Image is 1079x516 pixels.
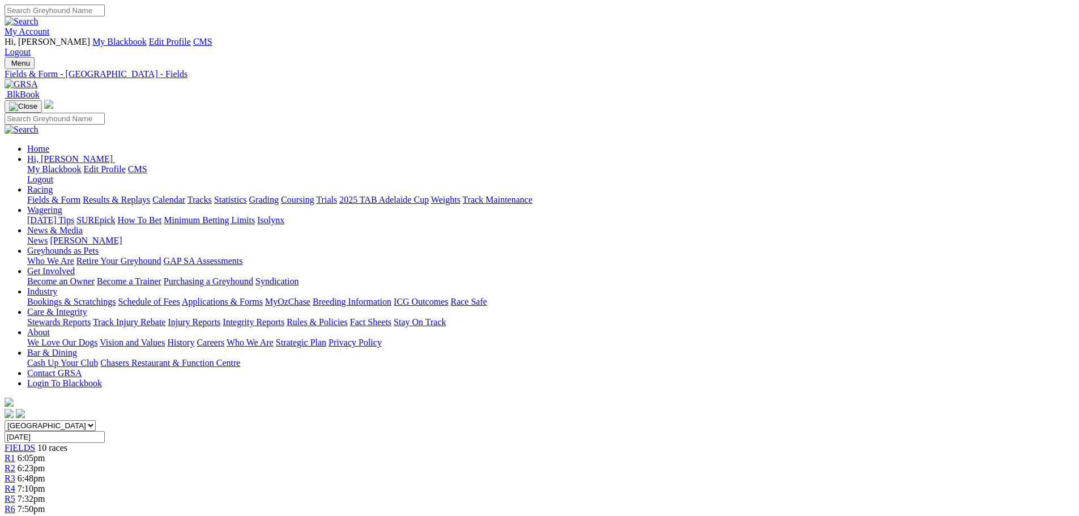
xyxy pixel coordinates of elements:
a: Home [27,144,49,153]
a: Grading [249,195,279,204]
a: Who We Are [227,338,274,347]
a: Rules & Policies [287,317,348,327]
a: Track Injury Rebate [93,317,165,327]
a: Edit Profile [84,164,126,174]
img: GRSA [5,79,38,89]
a: R5 [5,494,15,504]
a: Fields & Form - [GEOGRAPHIC_DATA] - Fields [5,69,1074,79]
a: Become a Trainer [97,276,161,286]
div: Greyhounds as Pets [27,256,1074,266]
img: Search [5,125,39,135]
span: 7:50pm [18,504,45,514]
a: CMS [193,37,212,46]
a: GAP SA Assessments [164,256,243,266]
a: Bookings & Scratchings [27,297,116,306]
div: Get Involved [27,276,1074,287]
img: logo-grsa-white.png [44,100,53,109]
a: FIELDS [5,443,35,453]
span: 7:32pm [18,494,45,504]
img: logo-grsa-white.png [5,398,14,407]
a: Stewards Reports [27,317,91,327]
a: Minimum Betting Limits [164,215,255,225]
a: Login To Blackbook [27,378,102,388]
a: Fields & Form [27,195,80,204]
span: Hi, [PERSON_NAME] [27,154,113,164]
input: Search [5,5,105,16]
a: 2025 TAB Adelaide Cup [339,195,429,204]
img: Search [5,16,39,27]
a: Careers [197,338,224,347]
div: My Account [5,37,1074,57]
a: R1 [5,453,15,463]
a: Cash Up Your Club [27,358,98,368]
a: Purchasing a Greyhound [164,276,253,286]
a: Integrity Reports [223,317,284,327]
a: My Blackbook [27,164,82,174]
div: Care & Integrity [27,317,1074,327]
a: Who We Are [27,256,74,266]
a: News [27,236,48,245]
a: R2 [5,463,15,473]
a: My Blackbook [92,37,147,46]
span: 7:10pm [18,484,45,493]
a: Applications & Forms [182,297,263,306]
a: Chasers Restaurant & Function Centre [100,358,240,368]
a: Greyhounds as Pets [27,246,99,255]
a: Wagering [27,205,62,215]
img: twitter.svg [16,409,25,418]
img: facebook.svg [5,409,14,418]
span: Menu [11,59,30,67]
a: Calendar [152,195,185,204]
a: About [27,327,50,337]
a: History [167,338,194,347]
a: R4 [5,484,15,493]
a: Strategic Plan [276,338,326,347]
span: 6:23pm [18,463,45,473]
a: Logout [27,174,53,184]
a: CMS [128,164,147,174]
a: My Account [5,27,50,36]
a: Tracks [187,195,212,204]
div: Wagering [27,215,1074,225]
div: News & Media [27,236,1074,246]
a: We Love Our Dogs [27,338,97,347]
a: Edit Profile [149,37,191,46]
a: Schedule of Fees [118,297,180,306]
a: Hi, [PERSON_NAME] [27,154,115,164]
div: Bar & Dining [27,358,1074,368]
a: Breeding Information [313,297,391,306]
input: Select date [5,431,105,443]
a: Racing [27,185,53,194]
a: [DATE] Tips [27,215,74,225]
a: Care & Integrity [27,307,87,317]
div: About [27,338,1074,348]
input: Search [5,113,105,125]
a: News & Media [27,225,83,235]
a: Logout [5,47,31,57]
a: Statistics [214,195,247,204]
div: Hi, [PERSON_NAME] [27,164,1074,185]
a: Stay On Track [394,317,446,327]
span: 6:05pm [18,453,45,463]
a: Coursing [281,195,314,204]
a: Privacy Policy [329,338,382,347]
a: SUREpick [76,215,115,225]
a: How To Bet [118,215,162,225]
a: Retire Your Greyhound [76,256,161,266]
a: R6 [5,504,15,514]
span: 6:48pm [18,474,45,483]
a: MyOzChase [265,297,310,306]
a: R3 [5,474,15,483]
a: Get Involved [27,266,75,276]
span: Hi, [PERSON_NAME] [5,37,90,46]
a: Isolynx [257,215,284,225]
button: Toggle navigation [5,57,35,69]
div: Industry [27,297,1074,307]
a: Become an Owner [27,276,95,286]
